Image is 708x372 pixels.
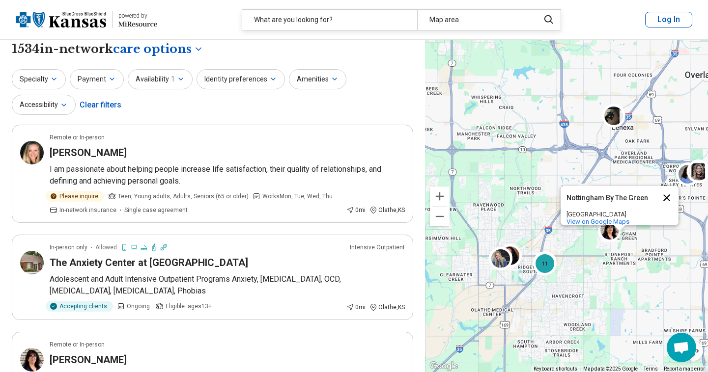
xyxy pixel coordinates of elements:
p: Adolescent and Adult Intensive Outpatient Programs Anxiety, [MEDICAL_DATA], OCD, [MEDICAL_DATA], ... [50,273,405,297]
div: powered by [118,11,157,20]
p: Remote or In-person [50,340,105,349]
div: Nottingham By The Green [561,186,679,225]
div: 0 mi [346,303,366,312]
img: Blue Cross Blue Shield Kansas [16,8,106,31]
div: Nottingham By The Green [566,194,655,202]
p: Intensive Outpatient [350,243,405,252]
button: Payment [70,69,124,89]
p: I am passionate about helping people increase life satisfaction, their quality of relationships, ... [50,163,405,187]
span: In-network insurance [59,206,116,214]
span: Allowed: [95,243,118,252]
span: Works Mon, Tue, Wed, Thu [262,192,333,201]
div: Olathe , KS [369,303,405,312]
div: What are you looking for? [242,10,417,30]
span: care options [113,41,192,57]
h3: The Anxiety Center at [GEOGRAPHIC_DATA] [50,256,248,269]
span: Teen, Young adults, Adults, Seniors (65 or older) [118,192,249,201]
button: Amenities [289,69,346,89]
a: Terms (opens in new tab) [644,366,658,372]
a: View on Google Maps [566,218,629,225]
a: Blue Cross Blue Shield Kansaspowered by [16,8,157,31]
button: Care options [113,41,203,57]
div: [GEOGRAPHIC_DATA] [566,211,655,218]
button: Close [655,186,679,210]
div: Please inquire [46,191,104,202]
p: In-person only [50,243,87,252]
button: Accessibility [12,95,76,115]
div: Olathe , KS [369,206,405,214]
button: Specialty [12,69,66,89]
h3: [PERSON_NAME] [50,353,127,367]
h3: [PERSON_NAME] [50,146,127,159]
button: Log In [645,12,692,27]
span: Eligible: ages 13+ [166,302,212,311]
button: Availability1 [128,69,193,89]
div: Map area [417,10,534,30]
div: Accepting clients [46,301,113,312]
div: 11 [533,252,557,275]
h1: 1534 in-network [12,41,203,57]
button: Identity preferences [197,69,285,89]
span: Single case agreement [124,206,188,214]
button: Zoom in [430,186,450,206]
div: Open chat [667,333,696,362]
button: Zoom out [430,207,450,226]
span: 1 [171,74,175,84]
span: Ongoing [127,302,150,311]
div: Clear filters [80,93,121,117]
p: Remote or In-person [50,133,105,142]
span: Map data ©2025 Google [583,366,638,372]
div: 0 mi [346,206,366,214]
a: Report a map error [664,366,705,372]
